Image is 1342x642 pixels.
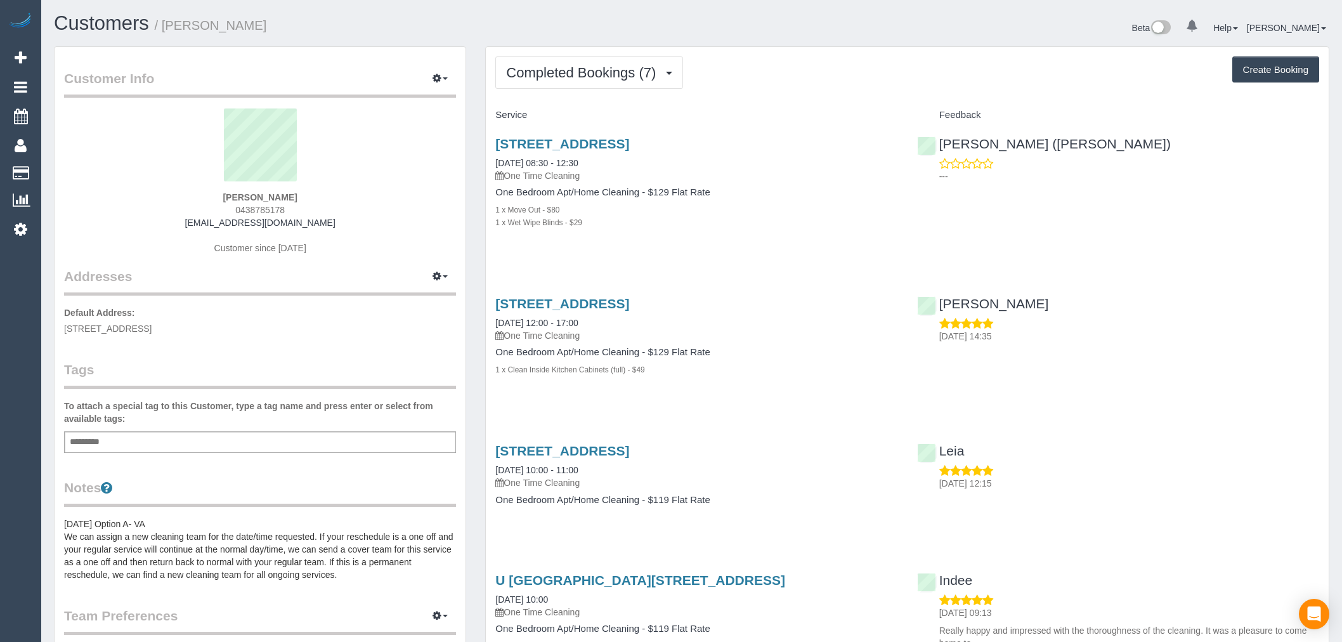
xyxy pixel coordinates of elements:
[1213,23,1238,33] a: Help
[495,624,897,634] h4: One Bedroom Apt/Home Cleaning - $119 Flat Rate
[917,573,973,587] a: Indee
[495,110,897,121] h4: Service
[64,360,456,389] legend: Tags
[495,187,897,198] h4: One Bedroom Apt/Home Cleaning - $129 Flat Rate
[917,443,965,458] a: Leia
[64,606,456,635] legend: Team Preferences
[1150,20,1171,37] img: New interface
[495,347,897,358] h4: One Bedroom Apt/Home Cleaning - $129 Flat Rate
[495,56,683,89] button: Completed Bookings (7)
[214,243,306,253] span: Customer since [DATE]
[495,218,582,227] small: 1 x Wet Wipe Blinds - $29
[939,477,1319,490] p: [DATE] 12:15
[917,136,1171,151] a: [PERSON_NAME] ([PERSON_NAME])
[917,110,1319,121] h4: Feedback
[495,318,578,328] a: [DATE] 12:00 - 17:00
[495,365,644,374] small: 1 x Clean Inside Kitchen Cabinets (full) - $49
[506,65,662,81] span: Completed Bookings (7)
[1232,56,1319,83] button: Create Booking
[64,306,135,319] label: Default Address:
[64,518,456,581] pre: [DATE] Option A- VA We can assign a new cleaning team for the date/time requested. If your resche...
[155,18,267,32] small: / [PERSON_NAME]
[495,573,785,587] a: U [GEOGRAPHIC_DATA][STREET_ADDRESS]
[1247,23,1326,33] a: [PERSON_NAME]
[185,218,335,228] a: [EMAIL_ADDRESS][DOMAIN_NAME]
[495,594,548,605] a: [DATE] 10:00
[235,205,285,215] span: 0438785178
[939,606,1319,619] p: [DATE] 09:13
[495,296,629,311] a: [STREET_ADDRESS]
[495,329,897,342] p: One Time Cleaning
[223,192,297,202] strong: [PERSON_NAME]
[495,476,897,489] p: One Time Cleaning
[939,330,1319,343] p: [DATE] 14:35
[495,206,559,214] small: 1 x Move Out - $80
[495,136,629,151] a: [STREET_ADDRESS]
[495,606,897,619] p: One Time Cleaning
[64,400,456,425] label: To attach a special tag to this Customer, type a tag name and press enter or select from availabl...
[1132,23,1171,33] a: Beta
[64,324,152,334] span: [STREET_ADDRESS]
[8,13,33,30] img: Automaid Logo
[495,443,629,458] a: [STREET_ADDRESS]
[64,478,456,507] legend: Notes
[54,12,149,34] a: Customers
[495,465,578,475] a: [DATE] 10:00 - 11:00
[1299,599,1329,629] div: Open Intercom Messenger
[495,495,897,506] h4: One Bedroom Apt/Home Cleaning - $119 Flat Rate
[939,170,1319,183] p: ---
[64,69,456,98] legend: Customer Info
[917,296,1049,311] a: [PERSON_NAME]
[495,158,578,168] a: [DATE] 08:30 - 12:30
[495,169,897,182] p: One Time Cleaning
